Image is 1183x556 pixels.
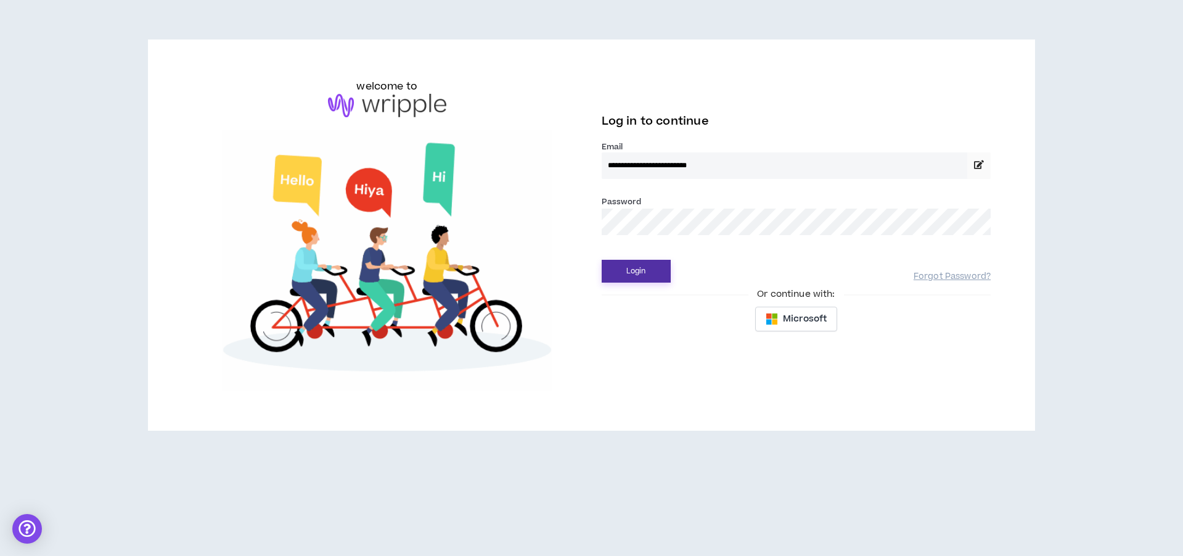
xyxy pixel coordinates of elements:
img: Welcome to Wripple [192,130,582,391]
span: Log in to continue [602,114,709,129]
span: Or continue with: [748,288,843,301]
label: Email [602,141,991,152]
label: Password [602,196,642,207]
div: Open Intercom Messenger [12,514,42,544]
button: Login [602,260,671,283]
span: Microsoft [783,312,827,326]
h6: welcome to [356,79,417,94]
a: Forgot Password? [914,271,991,283]
button: Microsoft [755,307,837,331]
img: logo-brand.png [328,94,446,117]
